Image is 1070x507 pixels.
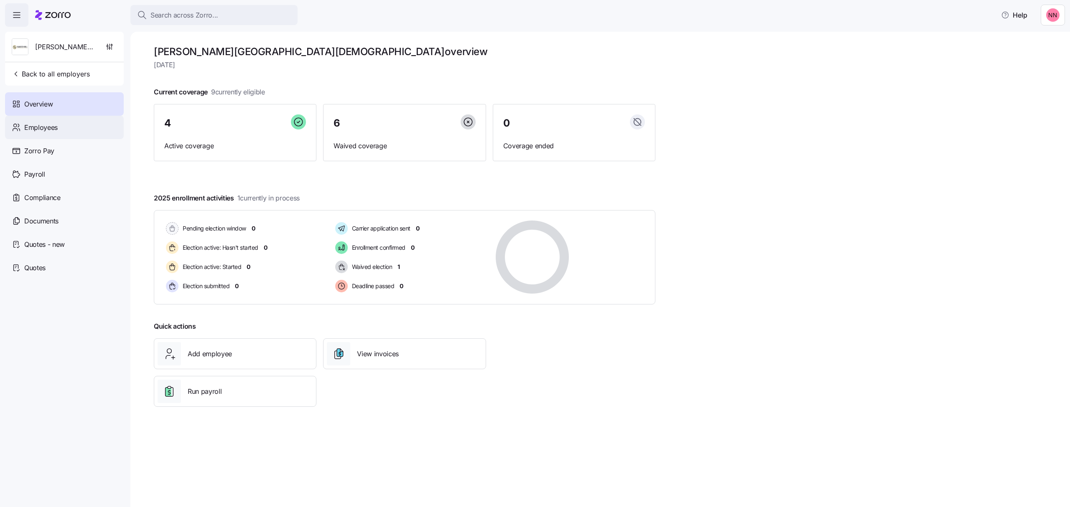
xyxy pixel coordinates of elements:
span: Waived election [349,263,392,271]
span: 0 [252,224,255,233]
span: 9 currently eligible [211,87,265,97]
a: Documents [5,209,124,233]
span: Documents [24,216,59,226]
span: Add employee [188,349,232,359]
span: Waived coverage [334,141,475,151]
img: Employer logo [12,39,28,56]
button: Search across Zorro... [130,5,298,25]
button: Help [994,7,1034,23]
span: Enrollment confirmed [349,243,405,252]
img: 37cb906d10cb440dd1cb011682786431 [1046,8,1060,22]
span: 0 [264,243,267,252]
a: Employees [5,116,124,139]
span: Active coverage [164,141,306,151]
span: Coverage ended [503,141,645,151]
span: 6 [334,118,340,128]
span: Run payroll [188,386,222,397]
span: Back to all employers [12,69,90,79]
span: 1 [397,263,400,271]
a: Overview [5,92,124,116]
span: 0 [416,224,420,233]
span: Election active: Started [180,263,241,271]
span: 0 [400,282,403,290]
span: 2025 enrollment activities [154,193,300,203]
h1: [PERSON_NAME][GEOGRAPHIC_DATA][DEMOGRAPHIC_DATA] overview [154,45,655,58]
span: Quick actions [154,321,196,332]
span: 0 [503,118,510,128]
button: Back to all employers [8,66,93,82]
span: 1 currently in process [237,193,300,203]
span: 0 [235,282,239,290]
span: [PERSON_NAME][GEOGRAPHIC_DATA][DEMOGRAPHIC_DATA] [35,42,95,52]
span: Compliance [24,193,61,203]
span: Payroll [24,169,45,180]
span: Election submitted [180,282,229,290]
a: Payroll [5,162,124,186]
span: 4 [164,118,171,128]
a: Quotes [5,256,124,279]
span: Search across Zorro... [150,10,218,20]
span: Election active: Hasn't started [180,243,258,252]
a: Quotes - new [5,233,124,256]
span: [DATE] [154,60,655,70]
span: Zorro Pay [24,146,54,156]
span: 0 [247,263,250,271]
span: Carrier application sent [349,224,410,233]
span: Deadline passed [349,282,395,290]
a: Compliance [5,186,124,209]
span: Current coverage [154,87,265,97]
span: Pending election window [180,224,246,233]
span: Quotes - new [24,239,65,250]
span: 0 [411,243,415,252]
span: Help [1001,10,1027,20]
a: Zorro Pay [5,139,124,162]
span: Employees [24,122,58,133]
span: Overview [24,99,53,109]
span: Quotes [24,263,46,273]
span: View invoices [357,349,399,359]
